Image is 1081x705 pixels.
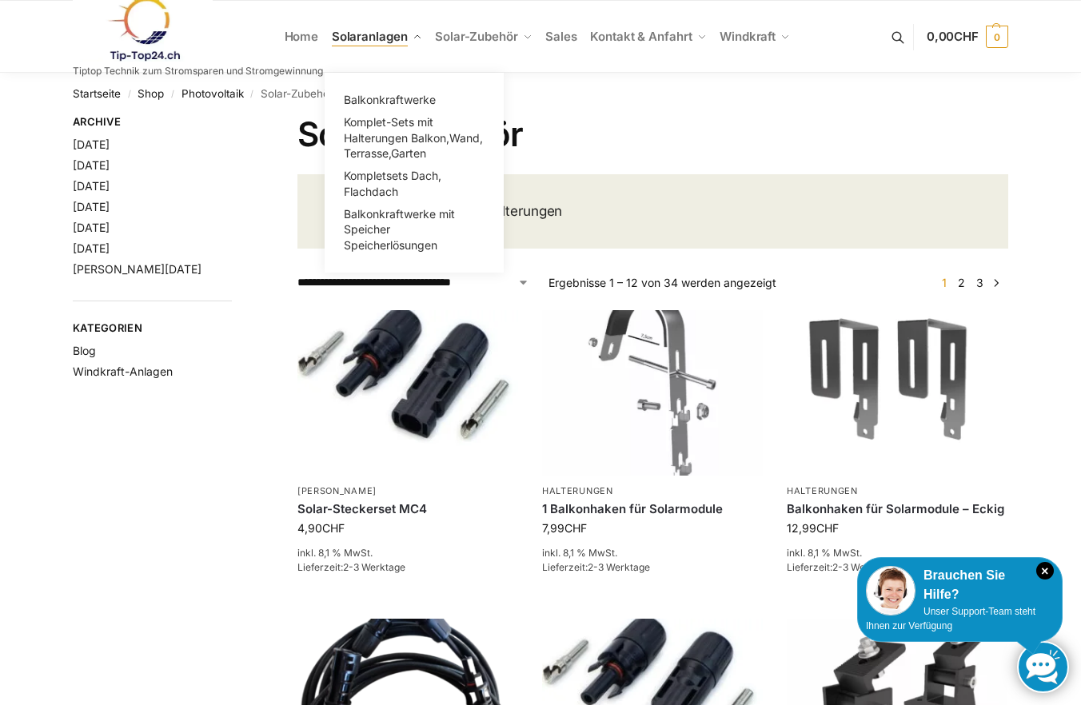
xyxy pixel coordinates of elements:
[73,114,232,130] span: Archive
[542,485,613,496] a: Halterungen
[787,310,1007,476] img: Balkonhaken für Solarmodule - Eckig
[927,13,1008,61] a: 0,00CHF 0
[344,169,441,198] span: Kompletsets Dach, Flachdach
[343,561,405,573] span: 2-3 Werktage
[539,1,584,73] a: Sales
[297,546,518,560] p: inkl. 8,1 % MwSt.
[548,274,776,291] p: Ergebnisse 1 – 12 von 34 werden angezeigt
[73,344,96,357] a: Blog
[138,87,164,100] a: Shop
[429,1,539,73] a: Solar-Zubehör
[1036,562,1054,580] i: Schließen
[73,364,173,378] a: Windkraft-Anlagen
[787,501,1007,517] a: Balkonhaken für Solarmodule – Eckig
[73,221,110,234] a: [DATE]
[787,561,895,573] span: Lieferzeit:
[866,566,1054,604] div: Brauchen Sie Hilfe?
[954,276,969,289] a: Seite 2
[542,310,763,476] img: Balkonhaken für runde Handläufe
[832,561,895,573] span: 2-3 Werktage
[73,179,110,193] a: [DATE]
[938,276,951,289] span: Seite 1
[787,546,1007,560] p: inkl. 8,1 % MwSt.
[73,200,110,213] a: [DATE]
[322,521,345,535] span: CHF
[720,29,776,44] span: Windkraft
[866,566,915,615] img: Customer service
[232,115,241,133] button: Close filters
[73,158,110,172] a: [DATE]
[588,561,650,573] span: 2-3 Werktage
[121,88,138,101] span: /
[954,29,979,44] span: CHF
[590,29,692,44] span: Kontakt & Anfahrt
[816,521,839,535] span: CHF
[545,29,577,44] span: Sales
[787,521,839,535] bdi: 12,99
[73,73,1008,114] nav: Breadcrumb
[297,114,1008,154] h1: Solar-Zubehör
[584,1,713,73] a: Kontakt & Anfahrt
[334,203,494,257] a: Balkonkraftwerke mit Speicher Speicherlösungen
[297,561,405,573] span: Lieferzeit:
[325,1,428,73] a: Solaranlagen
[986,26,1008,48] span: 0
[542,546,763,560] p: inkl. 8,1 % MwSt.
[297,310,518,476] img: mc4 solarstecker
[972,276,987,289] a: Seite 3
[991,274,1003,291] a: →
[297,521,345,535] bdi: 4,90
[244,88,261,101] span: /
[73,137,110,151] a: [DATE]
[927,29,979,44] span: 0,00
[932,274,1008,291] nav: Produkt-Seitennummerierung
[713,1,797,73] a: Windkraft
[564,521,587,535] span: CHF
[297,501,518,517] a: Solar-Steckerset MC4
[435,29,518,44] span: Solar-Zubehör
[297,274,529,291] select: Shop-Reihenfolge
[344,93,436,106] span: Balkonkraftwerke
[334,89,494,111] a: Balkonkraftwerke
[334,111,494,165] a: Komplet-Sets mit Halterungen Balkon,Wand, Terrasse,Garten
[332,29,408,44] span: Solaranlagen
[73,87,121,100] a: Startseite
[866,606,1035,631] span: Unser Support-Team steht Ihnen zur Verfügung
[787,485,858,496] a: Halterungen
[73,321,232,337] span: Kategorien
[73,241,110,255] a: [DATE]
[164,88,181,101] span: /
[344,207,455,252] span: Balkonkraftwerke mit Speicher Speicherlösungen
[181,87,244,100] a: Photovoltaik
[73,262,201,276] a: [PERSON_NAME][DATE]
[542,521,587,535] bdi: 7,99
[297,485,377,496] a: [PERSON_NAME]
[542,501,763,517] a: 1 Balkonhaken für Solarmodule
[73,66,323,76] p: Tiptop Technik zum Stromsparen und Stromgewinnung
[334,165,494,203] a: Kompletsets Dach, Flachdach
[344,115,483,160] span: Komplet-Sets mit Halterungen Balkon,Wand, Terrasse,Garten
[542,561,650,573] span: Lieferzeit:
